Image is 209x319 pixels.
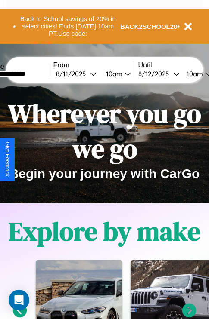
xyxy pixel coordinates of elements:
[138,70,173,78] div: 8 / 12 / 2025
[56,70,90,78] div: 8 / 11 / 2025
[99,69,134,78] button: 10am
[120,23,178,30] b: BACK2SCHOOL20
[16,13,120,40] button: Back to School savings of 20% in select cities! Ends [DATE] 10am PT.Use code:
[53,61,134,69] label: From
[9,214,200,249] h1: Explore by make
[9,290,29,310] div: Open Intercom Messenger
[102,70,125,78] div: 10am
[182,70,205,78] div: 10am
[53,69,99,78] button: 8/11/2025
[4,142,10,177] div: Give Feedback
